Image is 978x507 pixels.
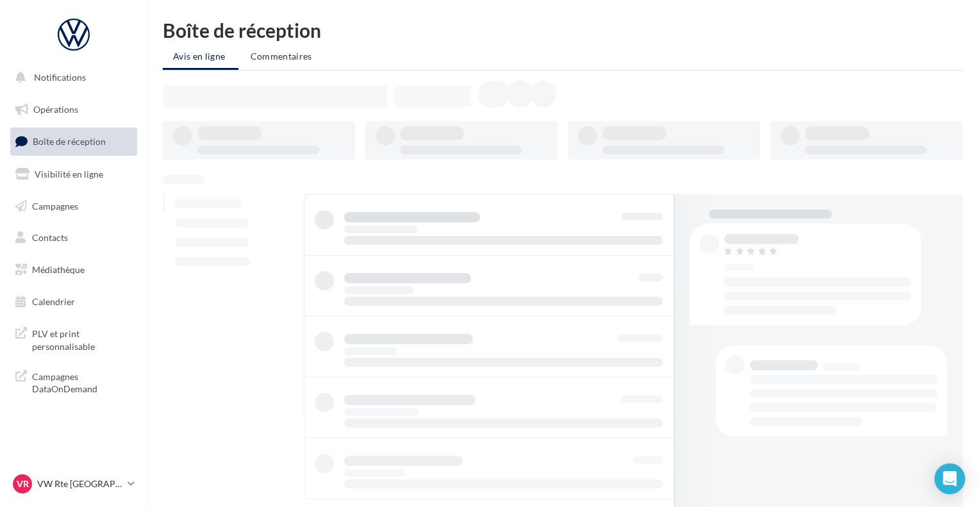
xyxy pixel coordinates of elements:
[32,325,132,353] span: PLV et print personnalisable
[34,72,86,83] span: Notifications
[33,104,78,115] span: Opérations
[10,472,137,496] a: VR VW Rte [GEOGRAPHIC_DATA]
[8,193,140,220] a: Campagnes
[8,320,140,358] a: PLV et print personnalisable
[33,136,106,147] span: Boîte de réception
[37,478,122,490] p: VW Rte [GEOGRAPHIC_DATA]
[35,169,103,179] span: Visibilité en ligne
[8,96,140,123] a: Opérations
[8,161,140,188] a: Visibilité en ligne
[8,288,140,315] a: Calendrier
[32,232,68,243] span: Contacts
[163,21,963,40] div: Boîte de réception
[32,296,75,307] span: Calendrier
[934,463,965,494] div: Open Intercom Messenger
[17,478,29,490] span: VR
[32,368,132,395] span: Campagnes DataOnDemand
[8,128,140,155] a: Boîte de réception
[251,51,312,62] span: Commentaires
[32,200,78,211] span: Campagnes
[8,363,140,401] a: Campagnes DataOnDemand
[8,224,140,251] a: Contacts
[8,64,135,91] button: Notifications
[32,264,85,275] span: Médiathèque
[8,256,140,283] a: Médiathèque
